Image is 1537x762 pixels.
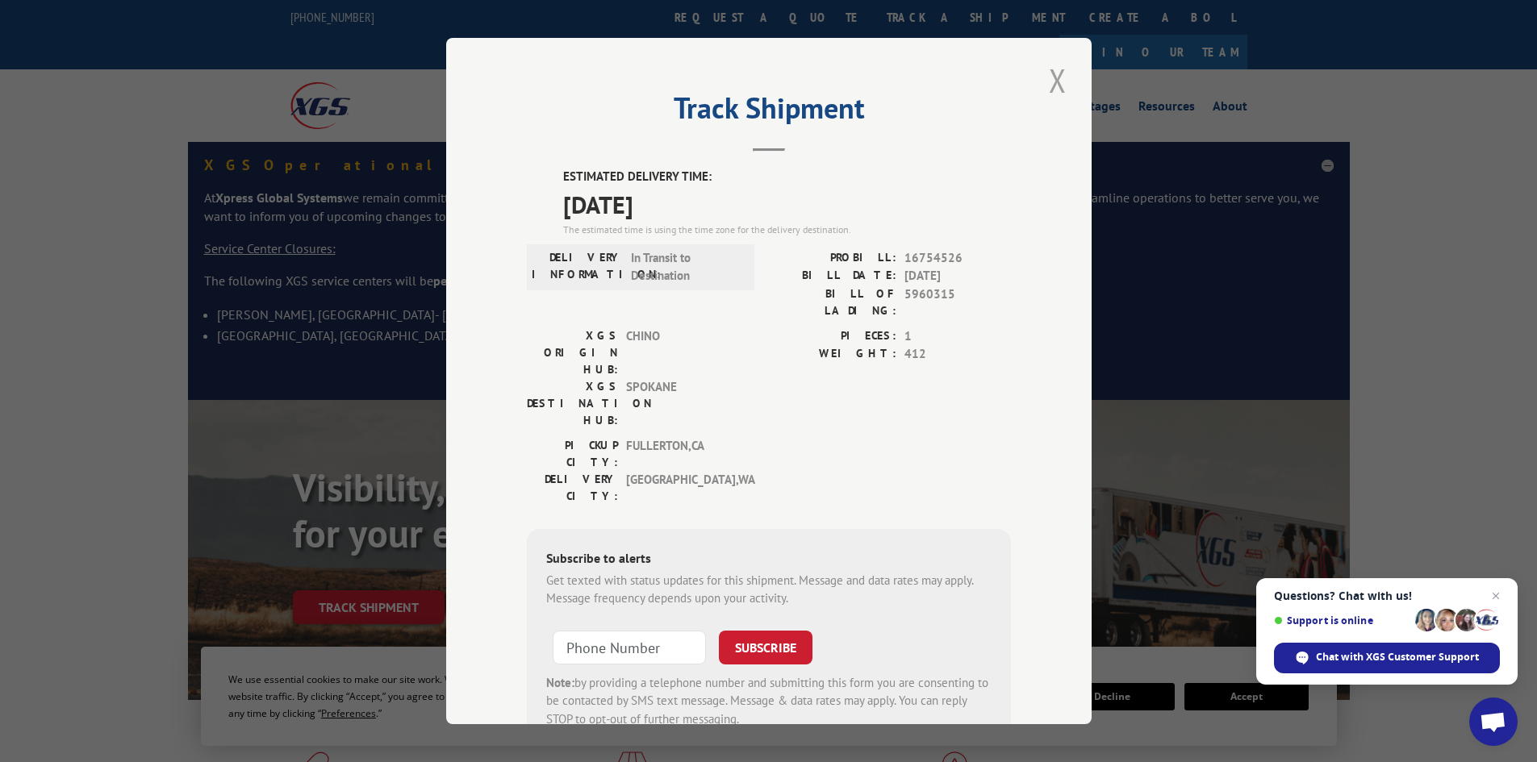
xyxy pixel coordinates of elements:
label: DELIVERY CITY: [527,471,618,505]
strong: Note: [546,675,574,690]
span: 412 [904,345,1011,364]
div: by providing a telephone number and submitting this form you are consenting to be contacted by SM... [546,674,992,729]
span: In Transit to Destination [631,249,740,285]
label: BILL DATE: [769,267,896,285]
label: BILL OF LADING: [769,285,896,319]
button: SUBSCRIBE [719,631,812,664]
button: Close modal [1044,58,1071,102]
label: XGS ORIGIN HUB: [527,327,618,378]
span: Chat with XGS Customer Support [1316,650,1479,664]
label: PROBILL: [769,249,896,268]
div: Subscribe to alerts [546,548,992,572]
h2: Track Shipment [527,97,1011,127]
span: [DATE] [563,186,1011,223]
label: PIECES: [769,327,896,346]
span: [GEOGRAPHIC_DATA] , WA [626,471,735,505]
label: XGS DESTINATION HUB: [527,378,618,429]
input: Phone Number [553,631,706,664]
a: Open chat [1469,697,1518,746]
label: WEIGHT: [769,345,896,364]
span: Chat with XGS Customer Support [1274,643,1500,673]
label: PICKUP CITY: [527,437,618,471]
div: The estimated time is using the time zone for the delivery destination. [563,223,1011,237]
span: Questions? Chat with us! [1274,589,1500,602]
div: Get texted with status updates for this shipment. Message and data rates may apply. Message frequ... [546,572,992,608]
span: 16754526 [904,249,1011,268]
label: DELIVERY INFORMATION: [532,249,623,285]
span: [DATE] [904,267,1011,285]
span: FULLERTON , CA [626,437,735,471]
span: 5960315 [904,285,1011,319]
label: ESTIMATED DELIVERY TIME: [563,168,1011,186]
span: Support is online [1274,614,1410,627]
span: CHINO [626,327,735,378]
span: 1 [904,327,1011,346]
span: SPOKANE [626,378,735,429]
